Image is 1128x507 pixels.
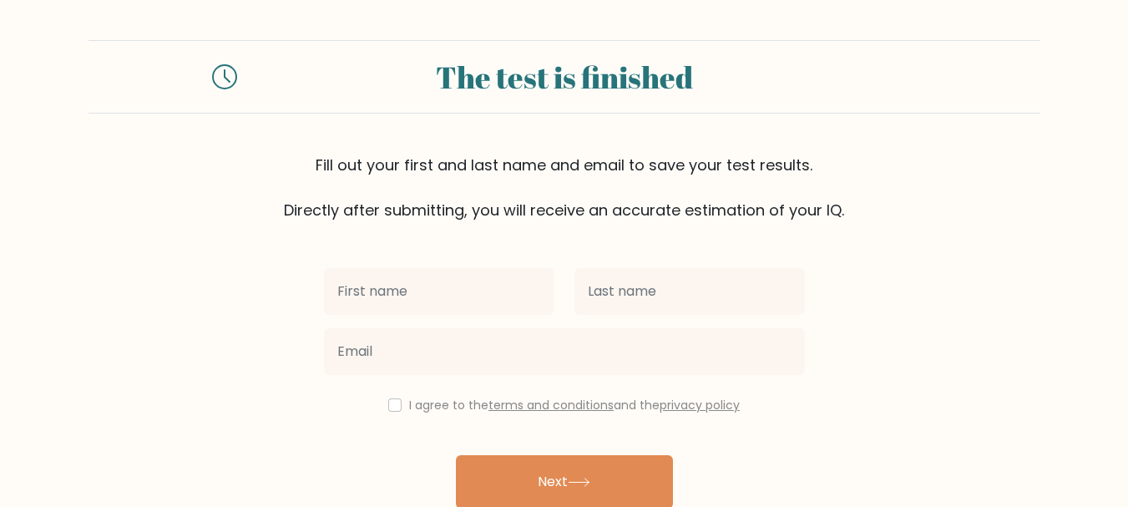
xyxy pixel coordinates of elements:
input: Last name [574,268,805,315]
label: I agree to the and the [409,397,740,413]
div: The test is finished [257,54,872,99]
input: First name [324,268,554,315]
a: privacy policy [660,397,740,413]
input: Email [324,328,805,375]
div: Fill out your first and last name and email to save your test results. Directly after submitting,... [89,154,1040,221]
a: terms and conditions [488,397,614,413]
